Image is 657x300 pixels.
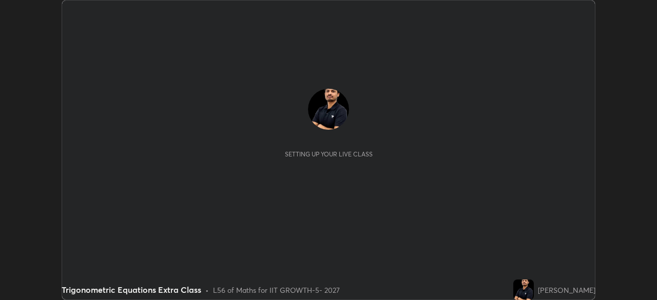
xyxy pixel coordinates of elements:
div: • [205,285,209,295]
div: Setting up your live class [285,150,373,158]
div: Trigonometric Equations Extra Class [62,284,201,296]
div: [PERSON_NAME] [538,285,595,295]
div: L56 of Maths for IIT GROWTH-5- 2027 [213,285,340,295]
img: 735308238763499f9048cdecfa3c01cf.jpg [513,279,534,300]
img: 735308238763499f9048cdecfa3c01cf.jpg [308,89,349,130]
